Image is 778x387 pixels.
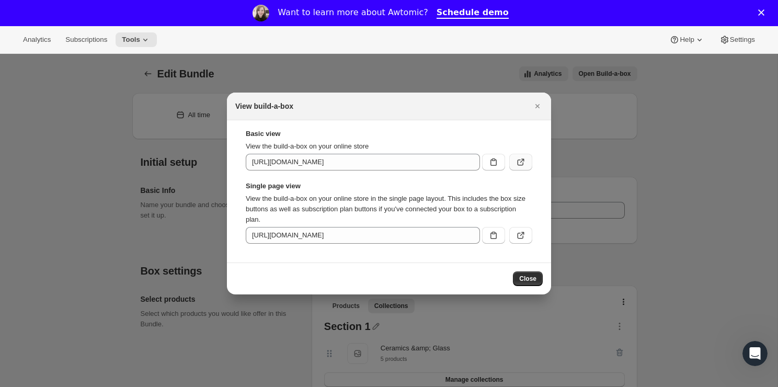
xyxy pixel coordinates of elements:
span: Analytics [23,36,51,44]
iframe: Intercom live chat [742,341,768,366]
img: Profile image for Emily [253,5,269,21]
span: Help [680,36,694,44]
button: Subscriptions [59,32,113,47]
button: Close [513,271,543,286]
p: View the build-a-box on your online store in the single page layout. This includes the box size b... [246,193,532,225]
button: Help [663,32,711,47]
button: Close [530,99,545,113]
div: Want to learn more about Awtomic? [278,7,428,18]
span: Settings [730,36,755,44]
span: Tools [122,36,140,44]
p: View the build-a-box on your online store [246,141,532,152]
button: Tools [116,32,157,47]
h2: View build-a-box [235,101,293,111]
strong: Basic view [246,129,532,139]
span: Subscriptions [65,36,107,44]
a: Schedule demo [437,7,509,19]
strong: Single page view [246,181,532,191]
span: Close [519,275,536,283]
button: Analytics [17,32,57,47]
div: Close [758,9,769,16]
button: Settings [713,32,761,47]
